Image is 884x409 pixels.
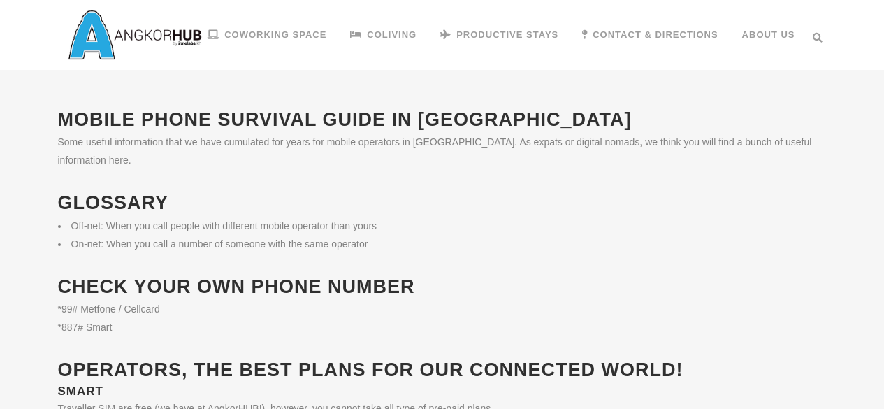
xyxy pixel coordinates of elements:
[58,217,827,235] li: Off-net: When you call people with different mobile operator than yours
[58,133,827,169] p: Some useful information that we have cumulated for years for mobile operators in [GEOGRAPHIC_DATA...
[58,107,827,133] h2: Mobile Phone Survival Guide in [GEOGRAPHIC_DATA]
[224,29,326,40] span: Coworking Space
[593,29,718,40] span: Contact & Directions
[58,274,827,300] h2: Check your own phone number
[58,190,827,216] h2: Glossary
[58,235,827,253] li: On-net: When you call a number of someone with the same operator
[58,357,827,383] h2: Operators, the best plans for our connected world!
[456,29,558,40] span: Productive Stays
[367,29,416,40] span: Coliving
[58,384,827,399] h3: SMART
[742,29,795,40] span: About us
[58,300,827,336] p: *99# Metfone / Cellcard *887# Smart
